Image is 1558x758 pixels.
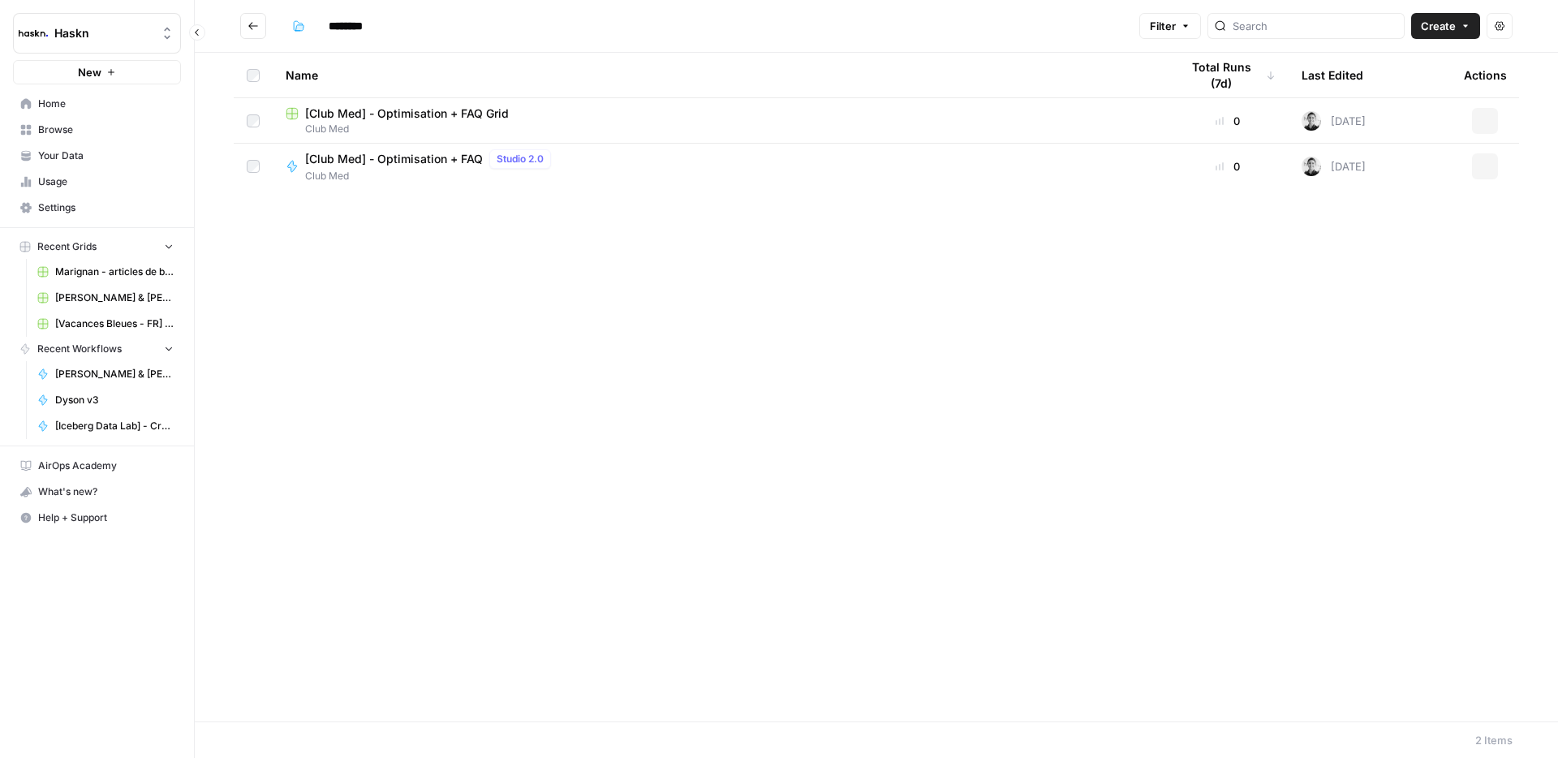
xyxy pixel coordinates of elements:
div: [DATE] [1302,157,1366,176]
button: New [13,60,181,84]
span: Recent Grids [37,239,97,254]
span: Studio 2.0 [497,152,544,166]
button: What's new? [13,479,181,505]
span: [Iceberg Data Lab] - Création de contenu [55,419,174,433]
span: Help + Support [38,510,174,525]
span: Home [38,97,174,111]
div: 0 [1180,113,1276,129]
img: Haskn Logo [19,19,48,48]
span: [Club Med] - Optimisation + FAQ Grid [305,106,509,122]
span: [PERSON_NAME] & [PERSON_NAME] - Optimization pages for LLMs [55,367,174,381]
span: Your Data [38,149,174,163]
button: Recent Grids [13,235,181,259]
div: Total Runs (7d) [1180,53,1276,97]
span: Browse [38,123,174,137]
div: Last Edited [1302,53,1363,97]
button: Help + Support [13,505,181,531]
button: Workspace: Haskn [13,13,181,54]
span: Club Med [286,122,1154,136]
a: [Club Med] - Optimisation + FAQ GridClub Med [286,106,1154,136]
a: Marignan - articles de blog Grid [30,259,181,285]
a: [Iceberg Data Lab] - Création de contenu [30,413,181,439]
img: 5iwot33yo0fowbxplqtedoh7j1jy [1302,111,1321,131]
span: Club Med [305,169,557,183]
span: Create [1421,18,1456,34]
span: Dyson v3 [55,393,174,407]
div: Name [286,53,1154,97]
span: Usage [38,174,174,189]
span: Haskn [54,25,153,41]
span: New [78,64,101,80]
span: Settings [38,200,174,215]
a: [PERSON_NAME] & [PERSON_NAME] - Optimization pages for LLMs [30,361,181,387]
div: 0 [1180,158,1276,174]
span: Recent Workflows [37,342,122,356]
span: Filter [1150,18,1176,34]
a: [Vacances Bleues - FR] Pages refonte sites hôtels - [GEOGRAPHIC_DATA] [30,311,181,337]
a: [PERSON_NAME] & [PERSON_NAME] - Optimization pages for LLMs Grid [30,285,181,311]
div: [DATE] [1302,111,1366,131]
a: Settings [13,195,181,221]
img: 5iwot33yo0fowbxplqtedoh7j1jy [1302,157,1321,176]
button: Create [1411,13,1480,39]
span: [PERSON_NAME] & [PERSON_NAME] - Optimization pages for LLMs Grid [55,291,174,305]
button: Recent Workflows [13,337,181,361]
button: Go back [240,13,266,39]
span: [Club Med] - Optimisation + FAQ [305,151,483,167]
a: AirOps Academy [13,453,181,479]
a: Your Data [13,143,181,169]
a: Browse [13,117,181,143]
span: [Vacances Bleues - FR] Pages refonte sites hôtels - [GEOGRAPHIC_DATA] [55,317,174,331]
button: Filter [1139,13,1201,39]
span: Marignan - articles de blog Grid [55,265,174,279]
a: Home [13,91,181,117]
div: Actions [1464,53,1507,97]
span: AirOps Academy [38,459,174,473]
a: Usage [13,169,181,195]
input: Search [1233,18,1397,34]
div: What's new? [14,480,180,504]
div: 2 Items [1475,732,1513,748]
a: [Club Med] - Optimisation + FAQStudio 2.0Club Med [286,149,1154,183]
a: Dyson v3 [30,387,181,413]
